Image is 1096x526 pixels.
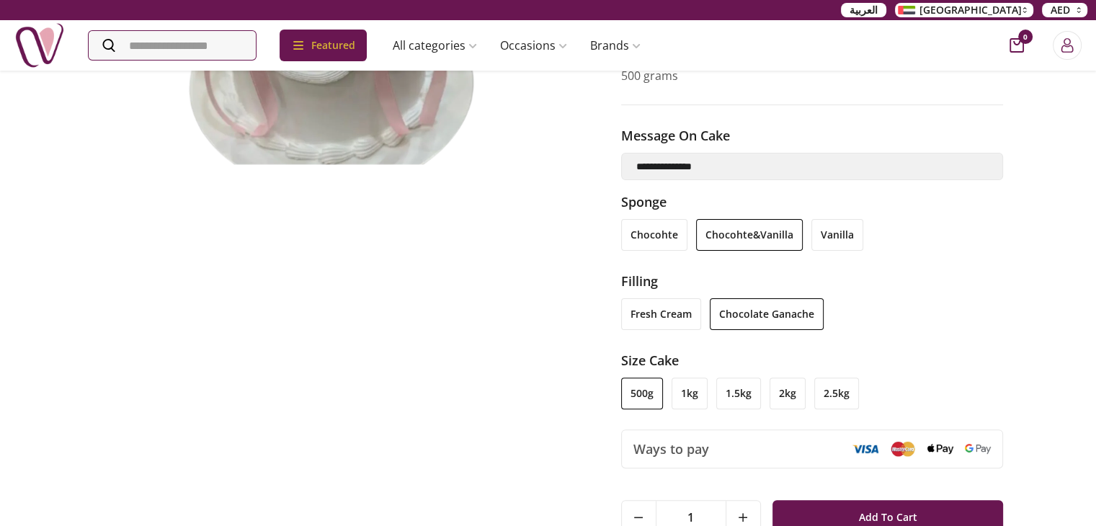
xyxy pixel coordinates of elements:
span: AED [1051,3,1070,17]
button: Login [1053,31,1082,60]
a: All categories [381,31,489,60]
img: Apple Pay [927,444,953,455]
a: Brands [579,31,652,60]
img: Visa [852,444,878,454]
button: [GEOGRAPHIC_DATA] [895,3,1033,17]
img: Google Pay [965,444,991,454]
li: 500g [621,378,663,409]
li: chocohte [621,219,687,251]
li: 2kg [770,378,806,409]
li: fresh cream [621,298,701,330]
a: Occasions [489,31,579,60]
h3: Message on cake [621,125,1004,146]
button: AED [1042,3,1087,17]
span: Ways to pay [633,439,709,459]
li: 2.5kg [814,378,859,409]
h3: Sponge [621,192,1004,212]
img: Nigwa-uae-gifts [14,20,65,71]
li: 1kg [672,378,708,409]
img: Arabic_dztd3n.png [898,6,915,14]
li: 1.5kg [716,378,761,409]
span: [GEOGRAPHIC_DATA] [919,3,1022,17]
img: Mastercard [890,441,916,456]
li: vanilla [811,219,863,251]
button: cart-button [1010,38,1024,53]
span: 0 [1018,30,1033,44]
li: chocolate ganache [710,298,824,330]
span: العربية [850,3,878,17]
li: chocohte&vanilla [696,219,803,251]
input: Search [89,31,256,60]
h3: Size cake [621,350,1004,370]
div: Featured [280,30,367,61]
h3: filling [621,271,1004,291]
